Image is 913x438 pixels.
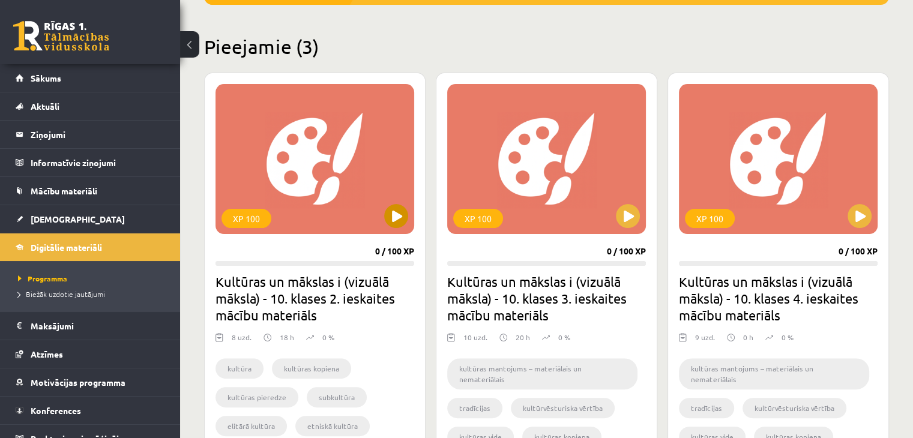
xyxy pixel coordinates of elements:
a: Sākums [16,64,165,92]
p: 0 % [322,332,334,343]
div: 8 uzd. [232,332,252,350]
a: Informatīvie ziņojumi [16,149,165,176]
a: Rīgas 1. Tālmācības vidusskola [13,21,109,51]
h2: Kultūras un mākslas i (vizuālā māksla) - 10. klases 2. ieskaites mācību materiāls [215,273,414,323]
li: kultūrvēsturiska vērtība [743,398,846,418]
legend: Informatīvie ziņojumi [31,149,165,176]
div: XP 100 [221,209,271,228]
a: Konferences [16,397,165,424]
a: Motivācijas programma [16,368,165,396]
a: Digitālie materiāli [16,233,165,261]
span: Aktuāli [31,101,59,112]
p: 0 % [782,332,794,343]
a: Programma [18,273,168,284]
li: kultūras pieredze [215,387,298,407]
a: Ziņojumi [16,121,165,148]
p: 0 % [558,332,570,343]
a: Aktuāli [16,92,165,120]
div: XP 100 [453,209,503,228]
legend: Maksājumi [31,312,165,340]
span: Mācību materiāli [31,185,97,196]
li: elitārā kultūra [215,416,287,436]
p: 0 h [743,332,753,343]
p: 20 h [516,332,530,343]
li: tradīcijas [679,398,734,418]
span: Biežāk uzdotie jautājumi [18,289,105,299]
li: kultūras mantojums – materiālais un nemateriālais [447,358,637,389]
span: Sākums [31,73,61,83]
span: Motivācijas programma [31,377,125,388]
span: [DEMOGRAPHIC_DATA] [31,214,125,224]
a: Mācību materiāli [16,177,165,205]
span: Konferences [31,405,81,416]
span: Atzīmes [31,349,63,359]
a: Biežāk uzdotie jautājumi [18,289,168,299]
div: 9 uzd. [695,332,715,350]
a: Maksājumi [16,312,165,340]
div: XP 100 [685,209,735,228]
li: kultūra [215,358,264,379]
span: Programma [18,274,67,283]
h2: Pieejamie (3) [204,35,889,58]
h2: Kultūras un mākslas i (vizuālā māksla) - 10. klases 4. ieskaites mācību materiāls [679,273,878,323]
p: 18 h [280,332,294,343]
li: etniskā kultūra [295,416,370,436]
a: Atzīmes [16,340,165,368]
h2: Kultūras un mākslas i (vizuālā māksla) - 10. klases 3. ieskaites mācību materiāls [447,273,646,323]
a: [DEMOGRAPHIC_DATA] [16,205,165,233]
legend: Ziņojumi [31,121,165,148]
li: kultūrvēsturiska vērtība [511,398,615,418]
li: kultūras mantojums – materiālais un nemateriālais [679,358,869,389]
li: kultūras kopiena [272,358,351,379]
li: tradīcijas [447,398,502,418]
span: Digitālie materiāli [31,242,102,253]
div: 10 uzd. [463,332,487,350]
li: subkultūra [307,387,367,407]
